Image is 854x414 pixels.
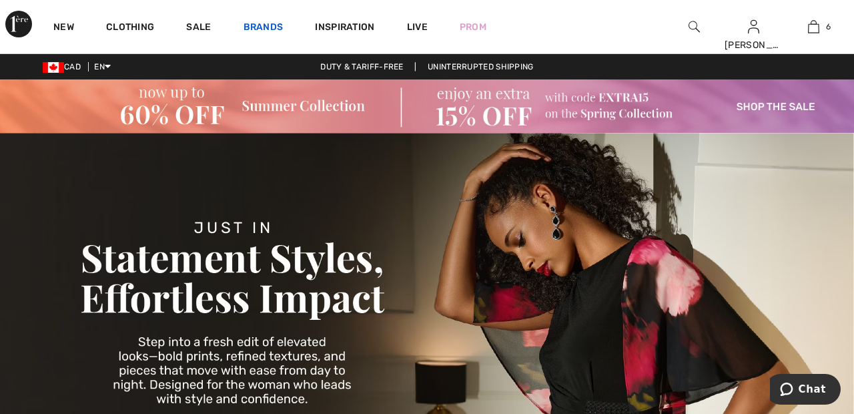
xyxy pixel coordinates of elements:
[725,38,783,52] div: [PERSON_NAME]
[43,62,64,73] img: Canadian Dollar
[808,19,819,35] img: My Bag
[186,21,211,35] a: Sale
[460,20,486,34] a: Prom
[407,20,428,34] a: Live
[5,11,32,37] img: 1ère Avenue
[748,20,759,33] a: Sign In
[689,19,700,35] img: search the website
[53,21,74,35] a: New
[106,21,154,35] a: Clothing
[43,62,86,71] span: CAD
[748,19,759,35] img: My Info
[784,19,843,35] a: 6
[826,21,831,33] span: 6
[244,21,284,35] a: Brands
[315,21,374,35] span: Inspiration
[94,62,111,71] span: EN
[770,374,841,407] iframe: Opens a widget where you can chat to one of our agents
